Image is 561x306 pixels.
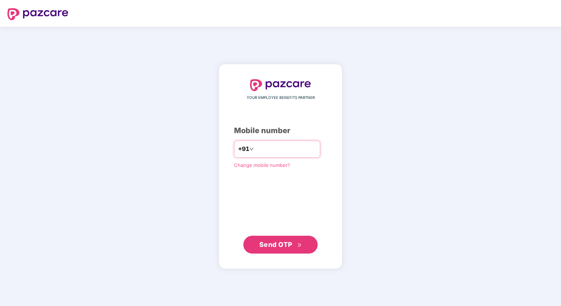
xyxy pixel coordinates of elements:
[259,241,292,248] span: Send OTP
[7,8,68,20] img: logo
[243,236,318,254] button: Send OTPdouble-right
[234,125,327,136] div: Mobile number
[297,243,302,248] span: double-right
[234,162,290,168] a: Change mobile number?
[238,144,249,154] span: +91
[249,147,254,151] span: down
[247,95,315,101] span: YOUR EMPLOYEE BENEFITS PARTNER
[250,79,311,91] img: logo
